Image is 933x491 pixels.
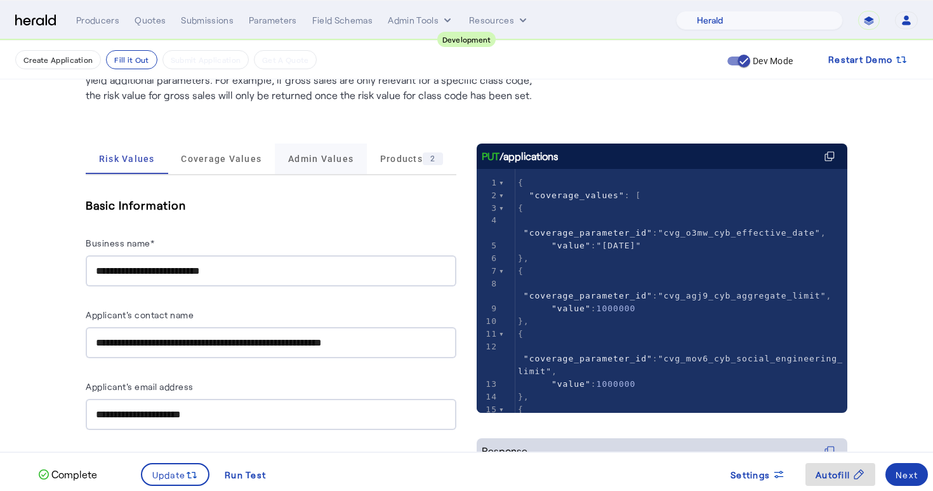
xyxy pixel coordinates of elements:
button: Run Test [215,463,276,486]
div: Submissions [181,14,234,27]
div: Next [896,468,918,481]
div: Run Test [225,468,266,481]
span: { [518,329,524,339]
button: Settings [720,463,795,486]
div: 11 [477,328,499,340]
span: Update [152,468,186,481]
span: }, [518,253,529,263]
div: Producers [76,14,119,27]
span: "coverage_values" [529,191,625,200]
div: 5 [477,239,499,252]
button: Restart Demo [818,48,918,71]
span: "coverage_parameter_id" [524,354,652,363]
span: : , [518,215,826,238]
span: "[DATE]" [597,241,642,250]
span: { [518,203,524,213]
button: internal dropdown menu [388,14,454,27]
div: Field Schemas [312,14,373,27]
span: : , [518,342,843,377]
div: 13 [477,378,499,391]
span: Autofill [816,468,850,481]
div: 3 [477,202,499,215]
button: Submit Application [162,50,249,69]
span: "cvg_mov6_cyb_social_engineering_limit" [518,354,843,376]
span: { [518,405,524,414]
span: "value" [552,304,591,313]
div: Quotes [135,14,166,27]
span: "coverage_parameter_id" [524,228,652,238]
button: Next [885,463,928,486]
span: Coverage Values [181,154,261,163]
div: Development [437,32,496,47]
div: 9 [477,302,499,315]
div: 12 [477,340,499,353]
span: Admin Values [288,154,354,163]
span: "value" [552,241,591,250]
span: "cvg_o3mw_cyb_effective_date" [658,228,821,238]
span: Settings [731,468,770,481]
button: Resources dropdown menu [469,14,529,27]
span: "value" [552,379,591,389]
span: Products [380,152,443,165]
label: Applicant's email address [86,381,194,392]
span: : [ [518,191,641,200]
button: Autofill [805,463,875,486]
div: 15 [477,403,499,416]
label: Business name* [86,238,154,248]
span: 1000000 [597,379,636,389]
div: Response [482,443,527,459]
span: : [518,379,635,389]
span: 1000000 [597,304,636,313]
span: "coverage_parameter_id" [524,291,652,300]
span: Restart Demo [828,52,892,67]
div: 1 [477,177,499,189]
span: { [518,178,524,187]
div: /applications [482,149,559,164]
span: { [518,266,524,276]
div: 6 [477,252,499,265]
label: Applicant's contact name [86,309,194,320]
div: 7 [477,265,499,278]
span: "cvg_agj9_cyb_aggregate_limit" [658,291,826,300]
div: 10 [477,315,499,328]
div: 2 [423,152,443,165]
span: : [518,241,641,250]
label: Dev Mode [750,55,793,67]
div: 14 [477,391,499,403]
div: 4 [477,214,499,227]
button: Fill it Out [106,50,157,69]
div: 2 [477,189,499,202]
img: Herald Logo [15,15,56,27]
span: Risk Values [99,154,155,163]
p: Complete [49,467,97,482]
button: Update [141,463,210,486]
span: PUT [482,149,500,164]
button: Get A Quote [254,50,317,69]
span: }, [518,392,529,401]
button: Create Application [15,50,101,69]
span: : , [518,279,831,301]
span: }, [518,316,529,326]
span: : [518,304,635,313]
div: Parameters [249,14,297,27]
h5: Basic Information [86,196,456,215]
div: 8 [477,278,499,290]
